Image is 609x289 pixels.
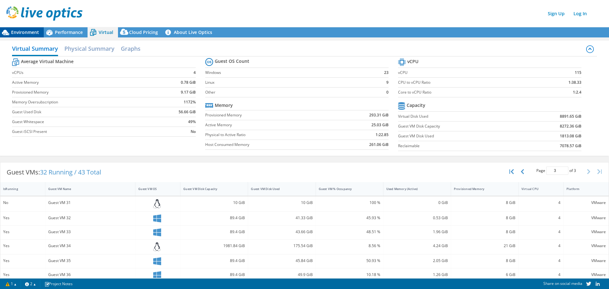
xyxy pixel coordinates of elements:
[205,122,335,128] label: Active Memory
[205,141,335,148] label: Host Consumed Memory
[369,112,389,118] b: 293.31 GiB
[40,280,77,288] a: Project Notes
[129,29,158,35] span: Cloud Pricing
[12,89,155,95] label: Provisioned Memory
[573,89,581,95] b: 1:2.4
[545,9,568,18] a: Sign Up
[566,199,606,206] div: VMware
[184,99,196,105] b: 1172%
[121,42,141,55] h2: Graphs
[99,29,113,35] span: Virtual
[386,79,389,86] b: 9
[11,29,39,35] span: Environment
[369,141,389,148] b: 261.06 GiB
[3,242,42,249] div: Yes
[251,199,312,206] div: 10 GiB
[566,214,606,221] div: VMware
[251,271,312,278] div: 49.9 GiB
[12,42,58,56] h2: Virtual Summary
[205,132,335,138] label: Physical to Active Ratio
[398,143,522,149] label: Reclaimable
[188,119,196,125] b: 49%
[319,271,380,278] div: 10.18 %
[251,187,305,191] div: Guest VM Disk Used
[251,214,312,221] div: 41.33 GiB
[454,187,508,191] div: Provisioned Memory
[386,199,448,206] div: 0 GiB
[215,58,249,64] b: Guest OS Count
[560,123,581,129] b: 8272.36 GiB
[21,58,74,65] b: Average Virtual Machine
[21,280,40,288] a: 2
[205,112,335,118] label: Provisioned Memory
[386,89,389,95] b: 0
[376,132,389,138] b: 1:22.85
[3,214,42,221] div: Yes
[521,242,560,249] div: 4
[454,242,515,249] div: 21 GiB
[183,257,245,264] div: 89.4 GiB
[181,79,196,86] b: 0.78 GiB
[398,69,533,76] label: vCPU
[319,242,380,249] div: 8.56 %
[12,119,155,125] label: Guest Whitespace
[3,199,42,206] div: No
[574,168,576,173] span: 3
[319,257,380,264] div: 50.93 %
[0,162,108,182] div: Guest VMs:
[521,228,560,235] div: 4
[251,257,312,264] div: 45.84 GiB
[48,228,132,235] div: Guest VM 33
[566,187,598,191] div: Platform
[205,79,372,86] label: Linux
[251,228,312,235] div: 43.66 GiB
[215,102,233,108] b: Memory
[521,187,553,191] div: Virtual CPU
[407,58,418,65] b: vCPU
[568,79,581,86] b: 1:38.33
[319,199,380,206] div: 100 %
[251,242,312,249] div: 175.54 GiB
[566,242,606,249] div: VMware
[521,199,560,206] div: 4
[536,167,576,175] span: Page of
[384,69,389,76] b: 23
[546,167,568,175] input: jump to page
[12,99,155,105] label: Memory Oversubscription
[48,257,132,264] div: Guest VM 35
[566,257,606,264] div: VMware
[386,187,440,191] div: Used Memory (Active)
[48,271,132,278] div: Guest VM 36
[521,257,560,264] div: 4
[183,271,245,278] div: 89.4 GiB
[319,187,373,191] div: Guest VM % Occupancy
[398,133,522,139] label: Guest VM Disk Used
[55,29,83,35] span: Performance
[398,123,522,129] label: Guest VM Disk Capacity
[521,271,560,278] div: 4
[570,9,590,18] a: Log In
[183,242,245,249] div: 1981.84 GiB
[398,79,533,86] label: CPU to vCPU Ratio
[1,280,21,288] a: 1
[3,271,42,278] div: Yes
[566,228,606,235] div: VMware
[371,122,389,128] b: 25.03 GiB
[560,133,581,139] b: 1813.08 GiB
[3,228,42,235] div: Yes
[566,271,606,278] div: VMware
[138,187,170,191] div: Guest VM OS
[521,214,560,221] div: 4
[48,199,132,206] div: Guest VM 31
[40,168,101,176] span: 32 Running / 43 Total
[560,143,581,149] b: 7078.57 GiB
[454,271,515,278] div: 6 GiB
[12,69,155,76] label: vCPUs
[398,89,533,95] label: Core to vCPU Ratio
[454,199,515,206] div: 8 GiB
[407,102,425,108] b: Capacity
[64,42,115,55] h2: Physical Summary
[398,113,522,120] label: Virtual Disk Used
[454,214,515,221] div: 8 GiB
[48,214,132,221] div: Guest VM 32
